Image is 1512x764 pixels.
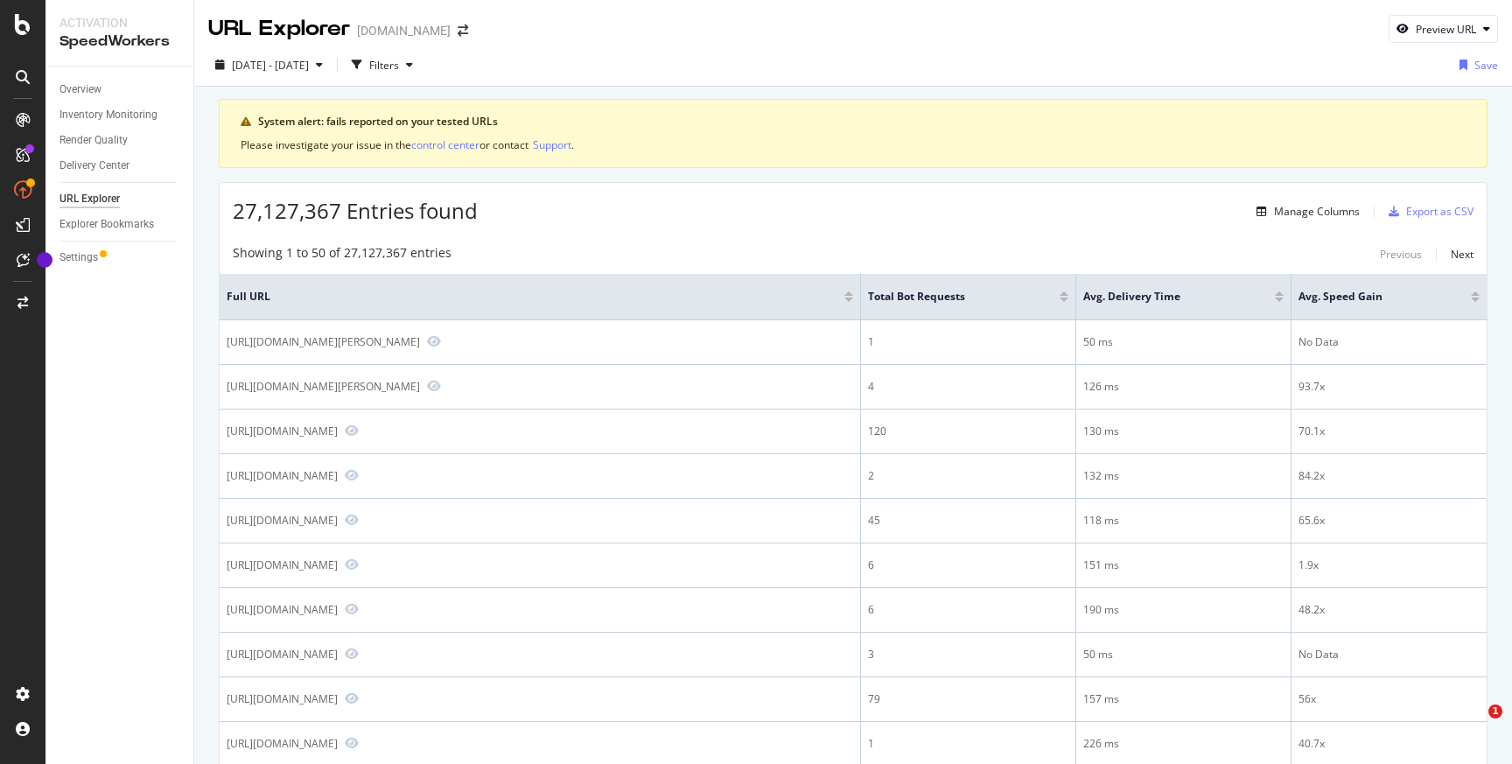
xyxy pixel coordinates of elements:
span: Avg. Delivery Time [1083,289,1249,305]
a: Preview https://www.lowes.com/pd/VEVOR-Shutter-Exhaust-Fan-Plastic/5014736041 [345,469,359,481]
div: Overview [59,81,101,99]
div: Activation [59,14,179,32]
div: [URL][DOMAIN_NAME] [227,424,338,438]
a: Preview https://www.lowes.com/pl/bathroom-vanities-vanity-tops/bathroom-vanity-tops/blue/double-s... [345,603,359,615]
div: URL Explorer [59,190,120,208]
a: Explorer Bookmarks [59,215,181,234]
a: URL Explorer [59,190,181,208]
a: Render Quality [59,131,181,150]
div: [URL][DOMAIN_NAME] [227,691,338,706]
span: Full URL [227,289,818,305]
div: 4 [868,379,1068,395]
span: 1 [1488,704,1502,718]
div: URL Explorer [208,14,350,44]
div: warning banner [219,99,1487,168]
div: [URL][DOMAIN_NAME] [227,513,338,528]
div: 151 ms [1083,557,1284,573]
a: Inventory Monitoring [59,106,181,124]
div: 226 ms [1083,736,1284,752]
div: Please investigate your issue in the or contact . [241,137,1466,153]
div: 2 [868,468,1068,484]
button: Manage Columns [1249,201,1360,222]
div: 93.7x [1298,379,1480,395]
div: 120 [868,424,1068,439]
button: Export as CSV [1382,198,1473,226]
div: 130 ms [1083,424,1284,439]
div: 132 ms [1083,468,1284,484]
div: control center [411,137,479,152]
div: Tooltip anchor [37,252,52,268]
div: SpeedWorkers [59,32,179,52]
a: Settings [59,249,181,267]
a: Preview https://www.lowes.com/pd/Notting-Hill-Proud-Eagle-Brilliant-Pewter-Novelty-Cabinet-Knob/4... [345,737,359,749]
div: 45 [868,513,1068,529]
div: 6 [868,602,1068,618]
div: Explorer Bookmarks [59,215,154,234]
div: [URL][DOMAIN_NAME][PERSON_NAME] [227,334,420,349]
div: [DOMAIN_NAME] [357,22,451,39]
div: Inventory Monitoring [59,106,157,124]
div: 190 ms [1083,602,1284,618]
div: [URL][DOMAIN_NAME] [227,602,338,617]
div: Delivery Center [59,157,129,175]
div: 50 ms [1083,334,1284,350]
div: Preview URL [1416,22,1476,37]
a: Preview https://www.lowes.com/store/FL-Stuart/1109?cm_mmc=lod-_-c-_-lcl-_-awr-_-yxt-_-go-_-1109-_... [345,514,359,526]
span: Avg. Speed Gain [1298,289,1445,305]
a: Preview https://www.lowes.com/pd/Graco-Graco-Bailey-Toddler-Bed-Pebble-Gray/5015403571 [427,380,441,392]
button: Save [1452,51,1498,79]
div: Next [1451,247,1473,262]
button: Next [1451,244,1473,265]
div: No Data [1298,647,1480,662]
button: Support [533,137,571,153]
div: 70.1x [1298,424,1480,439]
div: 50 ms [1083,647,1284,662]
div: 1.9x [1298,557,1480,573]
div: No Data [1298,334,1480,350]
div: Render Quality [59,131,128,150]
div: 65.6x [1298,513,1480,529]
div: 6 [868,557,1068,573]
div: [URL][DOMAIN_NAME] [227,736,338,751]
div: 126 ms [1083,379,1284,395]
a: Delivery Center [59,157,181,175]
div: [URL][DOMAIN_NAME] [227,647,338,662]
button: Previous [1380,244,1422,265]
div: 84.2x [1298,468,1480,484]
div: Manage Columns [1274,204,1360,219]
div: [URL][DOMAIN_NAME] [227,468,338,483]
a: Preview https://www.lowes.com/pl/kitchenware/cookware/pot-lid/dishwasher-safe/ [345,648,359,660]
span: 27,127,367 Entries found [233,196,478,225]
div: System alert: fails reported on your tested URLs [258,114,1466,130]
button: control center [411,137,479,153]
div: 118 ms [1083,513,1284,529]
div: Support [533,137,571,152]
div: Export as CSV [1406,204,1473,219]
div: Showing 1 to 50 of 27,127,367 entries [233,244,451,265]
div: 157 ms [1083,691,1284,707]
button: Preview URL [1389,15,1498,43]
button: [DATE] - [DATE] [208,51,330,79]
span: Total Bot Requests [868,289,1033,305]
div: 3 [868,647,1068,662]
div: Filters [369,58,399,73]
a: Preview https://www.lowes.com/pl/fire-pits-patio-heaters/patio-heaters-accessories/gas-patio-heat... [345,558,359,571]
div: Settings [59,249,98,267]
div: [URL][DOMAIN_NAME] [227,557,338,572]
a: Preview https://www.lowes.com/pd/Utilitech-18-Count-Butt-Splice-Wire-Connectors/1001077668 [345,692,359,704]
div: 79 [868,691,1068,707]
div: [URL][DOMAIN_NAME][PERSON_NAME] [227,379,420,394]
div: 40.7x [1298,736,1480,752]
div: 48.2x [1298,602,1480,618]
a: Overview [59,81,181,99]
a: Preview https://www.lowes.com/pd/Severe-Weather-Common-2-in-x-6-in-x-12-ft-Actual-1-5-in-x-5-5-in... [345,424,359,437]
div: arrow-right-arrow-left [458,25,468,37]
span: [DATE] - [DATE] [232,58,309,73]
iframe: Intercom live chat [1452,704,1494,746]
div: 1 [868,736,1068,752]
button: Filters [345,51,420,79]
div: 56x [1298,691,1480,707]
div: 1 [868,334,1068,350]
div: Save [1474,58,1498,73]
a: Preview https://www.lowes.com/pl/smart-home/smart-lighting/smart-ceiling-lights/thomas-lighting/f... [427,335,441,347]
